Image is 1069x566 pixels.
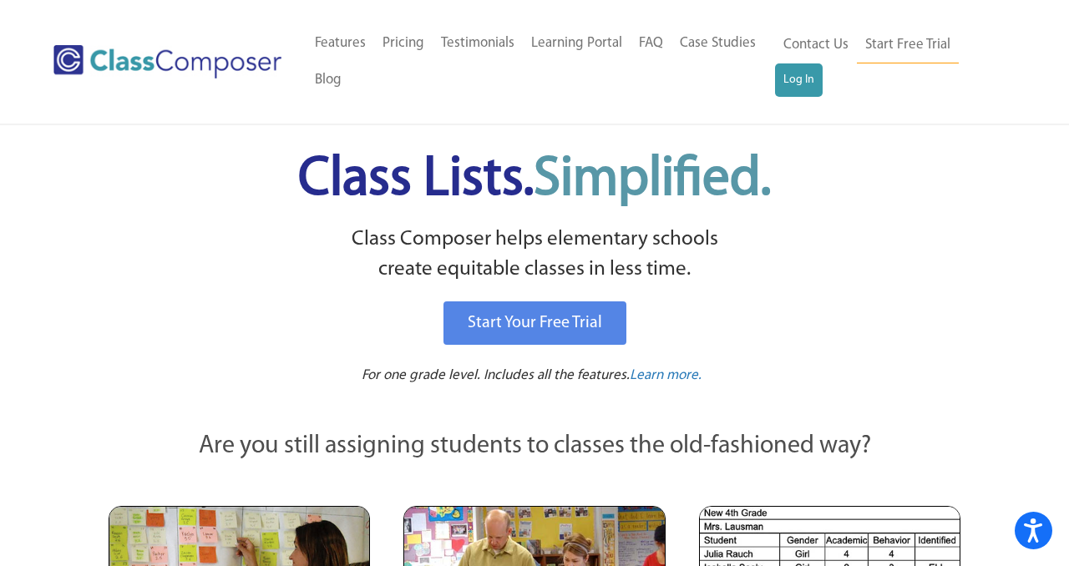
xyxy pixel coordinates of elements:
span: Learn more. [630,368,702,382]
p: Class Composer helps elementary schools create equitable classes in less time. [106,225,963,286]
a: FAQ [631,25,671,62]
nav: Header Menu [307,25,775,99]
nav: Header Menu [775,27,1003,97]
span: For one grade level. Includes all the features. [362,368,630,382]
span: Class Lists. [298,153,771,207]
a: Learning Portal [523,25,631,62]
img: Class Composer [53,45,281,78]
a: Log In [775,63,823,97]
a: Case Studies [671,25,764,62]
a: Blog [307,62,350,99]
a: Testimonials [433,25,523,62]
a: Learn more. [630,366,702,387]
p: Are you still assigning students to classes the old-fashioned way? [109,428,960,465]
a: Start Free Trial [857,27,959,64]
a: Start Your Free Trial [443,301,626,345]
a: Pricing [374,25,433,62]
span: Simplified. [534,153,771,207]
a: Contact Us [775,27,857,63]
span: Start Your Free Trial [468,315,602,331]
a: Features [307,25,374,62]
